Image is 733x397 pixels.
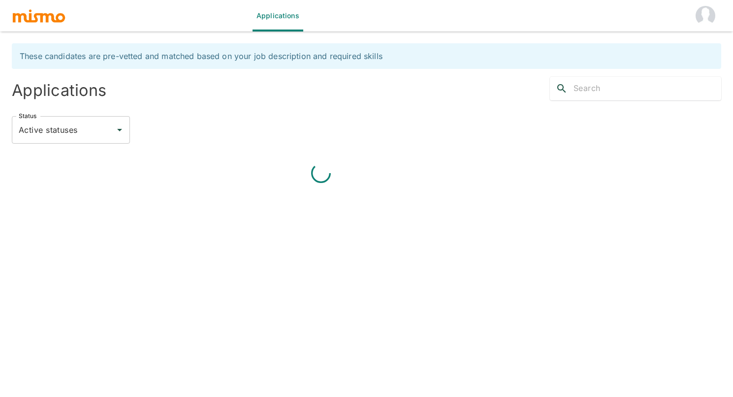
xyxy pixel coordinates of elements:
span: These candidates are pre-vetted and matched based on your job description and required skills [20,51,382,61]
button: Open [113,123,127,137]
h4: Applications [12,81,363,100]
img: logo [12,8,66,23]
img: Jinal Jhaveri [696,6,715,26]
button: search [550,77,574,100]
input: Search [574,81,721,96]
label: Status [19,112,36,120]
